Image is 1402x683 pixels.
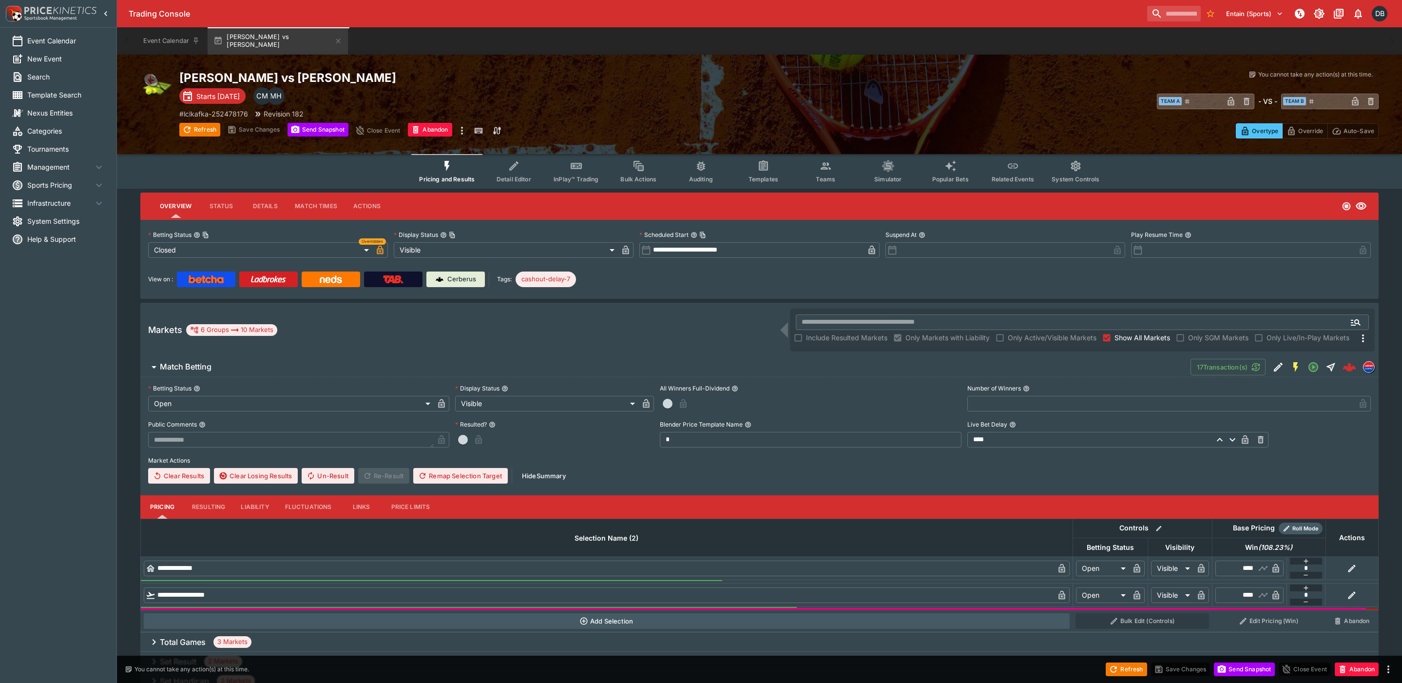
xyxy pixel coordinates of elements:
button: Display Status [501,385,508,392]
div: Event type filters [411,154,1107,189]
span: System Settings [27,216,105,226]
button: Links [340,495,384,519]
button: Pricing [140,495,184,519]
span: Roll Mode [1288,525,1323,533]
span: Detail Editor [497,176,531,183]
button: Resulting [184,495,233,519]
p: Overtype [1252,126,1278,136]
p: Live Bet Delay [967,420,1007,429]
button: Edit Detail [1269,358,1287,376]
button: Details [243,195,287,218]
p: You cannot take any action(s) at this time. [134,665,249,674]
div: Start From [1236,123,1379,138]
div: Daniel Beswick [1372,6,1387,21]
button: Clear Results [148,468,210,484]
img: Neds [320,275,342,283]
button: Documentation [1330,5,1347,22]
span: Templates [749,176,778,183]
p: Blender Price Template Name [660,420,743,429]
button: Bulk edit [1152,522,1165,535]
button: Betting Status [193,385,200,392]
span: Include Resulted Markets [806,332,887,343]
button: Number of Winners [1023,385,1030,392]
span: Selection Name (2) [564,532,649,544]
button: Betting StatusCopy To Clipboard [193,232,200,238]
button: All Winners Full-Dividend [731,385,738,392]
button: Resulted? [489,421,496,428]
button: Un-Result [302,468,354,484]
span: Mark an event as closed and abandoned. [1335,663,1379,673]
p: Scheduled Start [639,231,689,239]
label: View on : [148,272,173,287]
button: Overtype [1236,123,1283,138]
div: Cameron Matheson [253,87,271,105]
span: Infrastructure [27,198,93,208]
button: more [456,123,468,138]
p: Display Status [455,384,499,392]
button: Copy To Clipboard [202,232,209,238]
a: Cerberus [426,272,485,287]
span: Bulk Actions [620,176,656,183]
button: Daniel Beswick [1369,3,1390,24]
button: Live Bet Delay [1009,421,1016,428]
svg: Open [1307,361,1319,373]
span: Popular Bets [932,176,969,183]
div: Open [1076,561,1129,576]
button: Public Comments [199,421,206,428]
button: more [1383,663,1394,675]
div: d7e728ee-bb1f-411a-b815-16e4d068716f [1343,360,1356,374]
p: Betting Status [148,231,192,239]
span: Betting Status [1076,542,1145,553]
img: PriceKinetics [24,7,96,14]
div: Visible [394,242,618,258]
span: cashout-delay-7 [516,274,576,284]
img: TabNZ [383,275,403,283]
p: Revision 182 [264,109,304,119]
span: Help & Support [27,234,105,244]
button: NOT Connected to PK [1291,5,1308,22]
p: Auto-Save [1344,126,1374,136]
button: Suspend At [919,232,925,238]
button: Edit Pricing (Win) [1215,613,1323,629]
p: You cannot take any action(s) at this time. [1258,70,1373,79]
button: Send Snapshot [288,123,348,137]
label: Market Actions [148,453,1371,468]
img: Betcha [189,275,224,283]
button: Abandon [408,123,452,137]
span: Search [27,72,105,82]
th: Actions [1325,519,1378,556]
p: Display Status [394,231,438,239]
div: Trading Console [129,9,1143,19]
span: Visibility [1154,542,1205,553]
button: Actions [345,195,389,218]
span: Re-Result [358,468,409,484]
img: PriceKinetics Logo [3,4,22,23]
button: Add Selection [144,613,1070,629]
button: Price Limits [384,495,438,519]
button: Match Betting [140,357,1191,377]
svg: More [1357,332,1369,344]
span: Sports Pricing [27,180,93,190]
p: All Winners Full-Dividend [660,384,730,392]
button: Event Calendar [137,27,206,55]
div: Base Pricing [1229,522,1279,534]
p: Starts [DATE] [196,91,240,101]
span: Related Events [992,176,1034,183]
button: Liability [233,495,277,519]
div: Show/hide Price Roll mode configuration. [1279,523,1323,534]
span: Teams [816,176,835,183]
span: Only Markets with Liability [905,332,990,343]
span: New Event [27,54,105,64]
div: Closed [148,242,372,258]
div: Open [1076,587,1129,603]
button: Remap Selection Target [413,468,508,484]
button: HideSummary [516,468,572,484]
span: Nexus Entities [27,108,105,118]
button: Override [1282,123,1327,138]
div: Visible [1151,561,1193,576]
svg: Visible [1355,200,1367,212]
button: Abandon [1335,663,1379,676]
button: Clear Losing Results [214,468,298,484]
button: Toggle light/dark mode [1310,5,1328,22]
span: Tournaments [27,144,105,154]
